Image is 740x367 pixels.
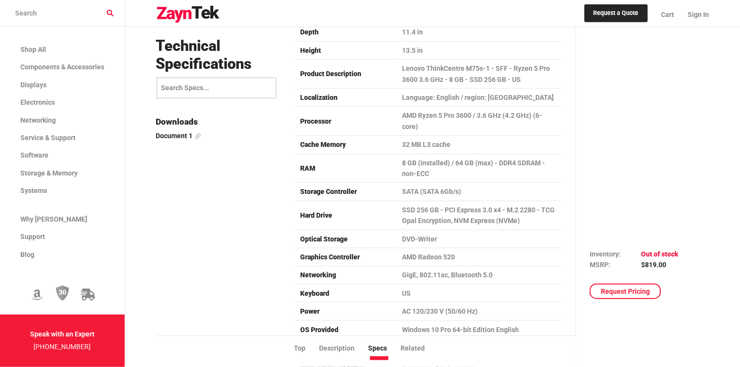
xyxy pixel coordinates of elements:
[20,98,55,106] span: Electronics
[655,2,681,27] a: Cart
[397,248,562,266] td: AMD Radeon 520
[397,284,562,302] td: US
[295,320,397,338] td: OS Provided
[590,259,641,270] td: MSRP
[295,266,397,284] td: Networking
[20,169,78,177] span: Storage & Memory
[397,154,562,183] td: 8 GB (installed) / 64 GB (max) - DDR4 SDRAM - non-ECC
[681,2,709,27] a: Sign In
[20,134,76,142] span: Service & Support
[295,89,397,107] td: Localization
[295,23,397,41] td: Depth
[156,115,284,128] h4: Downloads
[156,6,220,23] img: logo
[20,151,48,159] span: Software
[319,343,368,353] li: Description
[156,37,284,73] h3: Technical Specifications
[590,249,641,259] td: Inventory
[295,183,397,201] td: Storage Controller
[295,60,397,89] td: Product Description
[20,116,56,124] span: Networking
[20,187,47,194] span: Systems
[295,303,397,320] td: Power
[295,201,397,230] td: Hard Drive
[20,251,34,258] span: Blog
[397,320,562,338] td: Windows 10 Pro 64-bit Edition English
[34,343,91,351] a: [PHONE_NUMBER]
[295,248,397,266] td: Graphics Controller
[401,343,438,353] li: Related
[368,343,401,353] li: Specs
[295,107,397,136] td: Processor
[397,201,562,230] td: SSD 256 GB - PCI Express 3.0 x4 - M.2 2280 - TCG Opal Encryption, NVM Express (NVMe)
[295,41,397,59] td: Height
[295,136,397,154] td: Cache Memory
[661,11,675,18] span: Cart
[20,46,46,53] span: Shop All
[641,250,678,258] span: Out of stock
[397,23,562,41] td: 11.4 in
[20,63,104,71] span: Components & Accessories
[641,259,678,270] td: $819.00
[397,136,562,154] td: 32 MB L3 cache
[30,330,95,338] strong: Speak with an Expert
[397,183,562,201] td: SATA (SATA 6Gb/s)
[397,303,562,320] td: AC 120/230 V (50/60 Hz)
[156,130,284,141] a: Document 1
[584,4,648,23] a: Request a Quote
[397,266,562,284] td: GigE, 802.11ac, Bluetooth 5.0
[20,233,45,240] span: Support
[397,89,562,107] td: Language: English / region: [GEOGRAPHIC_DATA]
[20,215,87,223] span: Why [PERSON_NAME]
[295,154,397,183] td: RAM
[397,41,562,59] td: 13.5 in
[295,284,397,302] td: Keyboard
[294,343,319,353] li: Top
[295,230,397,248] td: Optical Storage
[56,285,69,302] img: 30 Day Return Policy
[397,107,562,136] td: AMD Ryzen 5 Pro 3600 / 3.6 GHz (4.2 GHz) (6-core)
[20,81,47,89] span: Displays
[156,77,277,99] input: Search Specs...
[397,60,562,89] td: Lenovo ThinkCentre M75s-1 - SFF - Ryzen 5 Pro 3600 3.6 GHz - 8 GB - SSD 256 GB - US
[590,284,661,299] a: Request Pricing
[397,230,562,248] td: DVD-Writer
